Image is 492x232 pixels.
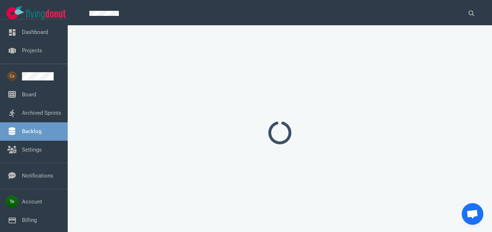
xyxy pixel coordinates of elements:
[22,29,48,35] a: Dashboard
[22,172,53,179] a: Notifications
[22,91,36,98] a: Board
[22,128,41,135] a: Backlog
[26,9,66,19] img: Flying Donut text logo
[22,198,42,205] a: Account
[22,146,42,153] a: Settings
[22,110,61,116] a: Archived Sprints
[22,47,42,54] a: Projects
[462,203,483,225] div: Chat abierto
[22,217,37,223] a: Billing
